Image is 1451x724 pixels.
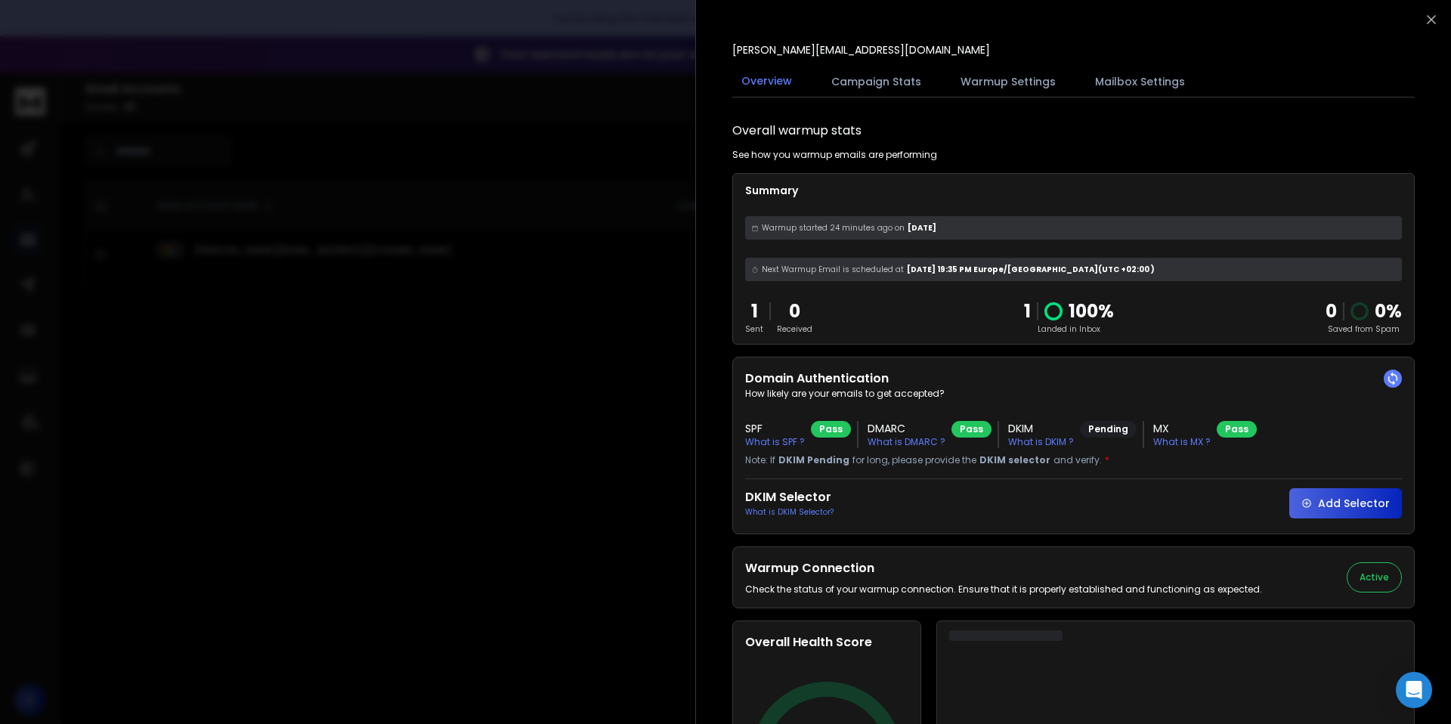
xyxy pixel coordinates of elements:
[745,421,805,436] h3: SPF
[951,421,992,438] div: Pass
[1217,421,1257,438] div: Pass
[1153,436,1211,448] p: What is MX ?
[868,436,945,448] p: What is DMARC ?
[1326,323,1402,335] p: Saved from Spam
[1289,488,1402,518] button: Add Selector
[745,299,763,323] p: 1
[1375,299,1402,323] p: 0 %
[745,370,1402,388] h2: Domain Authentication
[745,388,1402,400] p: How likely are your emails to get accepted?
[1347,562,1402,593] button: Active
[822,65,930,98] button: Campaign Stats
[951,65,1065,98] button: Warmup Settings
[778,454,849,466] span: DKIM Pending
[1069,299,1114,323] p: 100 %
[745,633,908,651] h2: Overall Health Score
[745,506,834,518] p: What is DKIM Selector?
[745,454,1402,466] p: Note: If for long, please provide the and verify.
[777,299,812,323] p: 0
[1080,421,1137,438] div: Pending
[745,488,834,506] h2: DKIM Selector
[745,323,763,335] p: Sent
[745,436,805,448] p: What is SPF ?
[732,149,937,161] p: See how you warmup emails are performing
[1086,65,1194,98] button: Mailbox Settings
[1024,299,1031,323] p: 1
[732,64,801,99] button: Overview
[1008,421,1074,436] h3: DKIM
[1396,672,1432,708] div: Open Intercom Messenger
[732,122,862,140] h1: Overall warmup stats
[745,216,1402,240] div: [DATE]
[777,323,812,335] p: Received
[868,421,945,436] h3: DMARC
[745,583,1262,596] p: Check the status of your warmup connection. Ensure that it is properly established and functionin...
[811,421,851,438] div: Pass
[762,222,905,234] span: Warmup started 24 minutes ago on
[1326,299,1337,323] strong: 0
[745,559,1262,577] h2: Warmup Connection
[745,258,1402,281] div: [DATE] 19:35 PM Europe/[GEOGRAPHIC_DATA] (UTC +02:00 )
[1153,421,1211,436] h3: MX
[732,42,990,57] p: [PERSON_NAME][EMAIL_ADDRESS][DOMAIN_NAME]
[979,454,1050,466] span: DKIM selector
[745,183,1402,198] p: Summary
[762,264,904,275] span: Next Warmup Email is scheduled at
[1024,323,1114,335] p: Landed in Inbox
[1008,436,1074,448] p: What is DKIM ?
